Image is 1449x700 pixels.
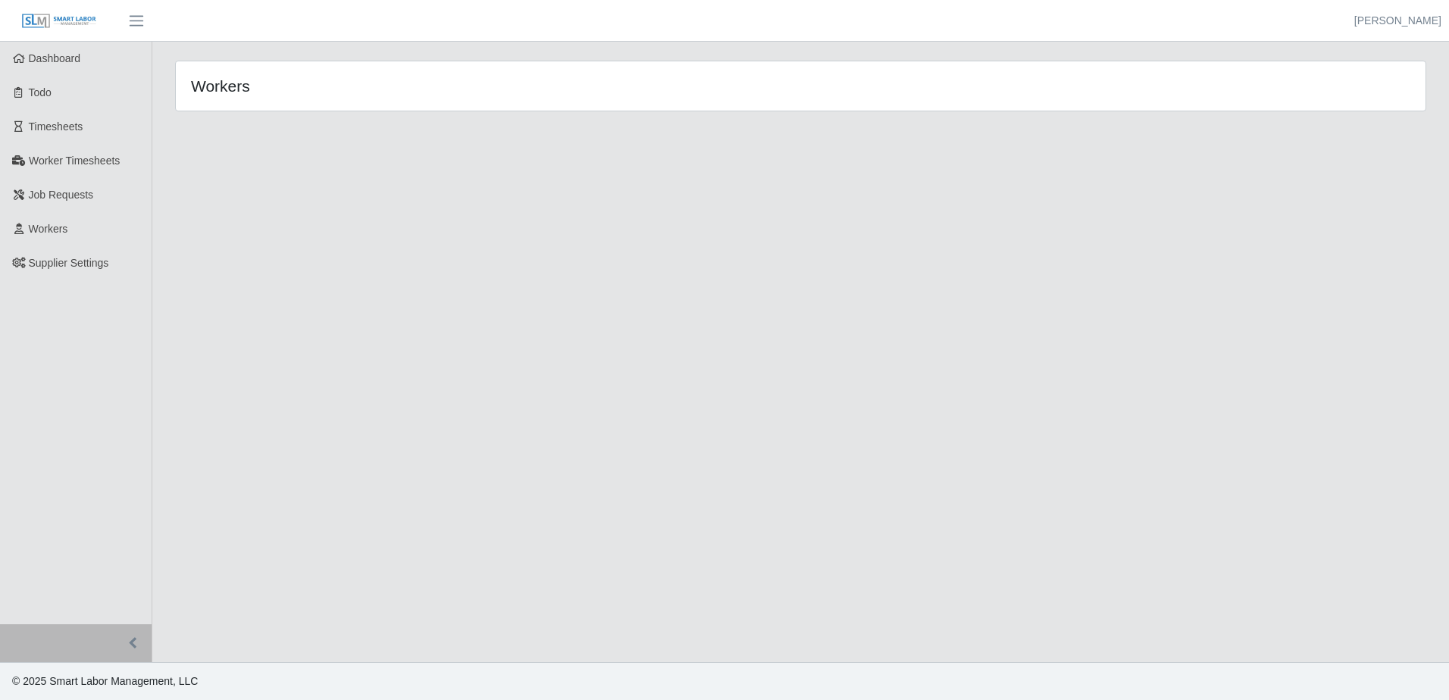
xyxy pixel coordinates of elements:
[12,675,198,687] span: © 2025 Smart Labor Management, LLC
[29,189,94,201] span: Job Requests
[29,155,120,167] span: Worker Timesheets
[21,13,97,30] img: SLM Logo
[29,52,81,64] span: Dashboard
[191,77,686,95] h4: Workers
[29,120,83,133] span: Timesheets
[1354,13,1441,29] a: [PERSON_NAME]
[29,86,52,98] span: Todo
[29,223,68,235] span: Workers
[29,257,109,269] span: Supplier Settings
